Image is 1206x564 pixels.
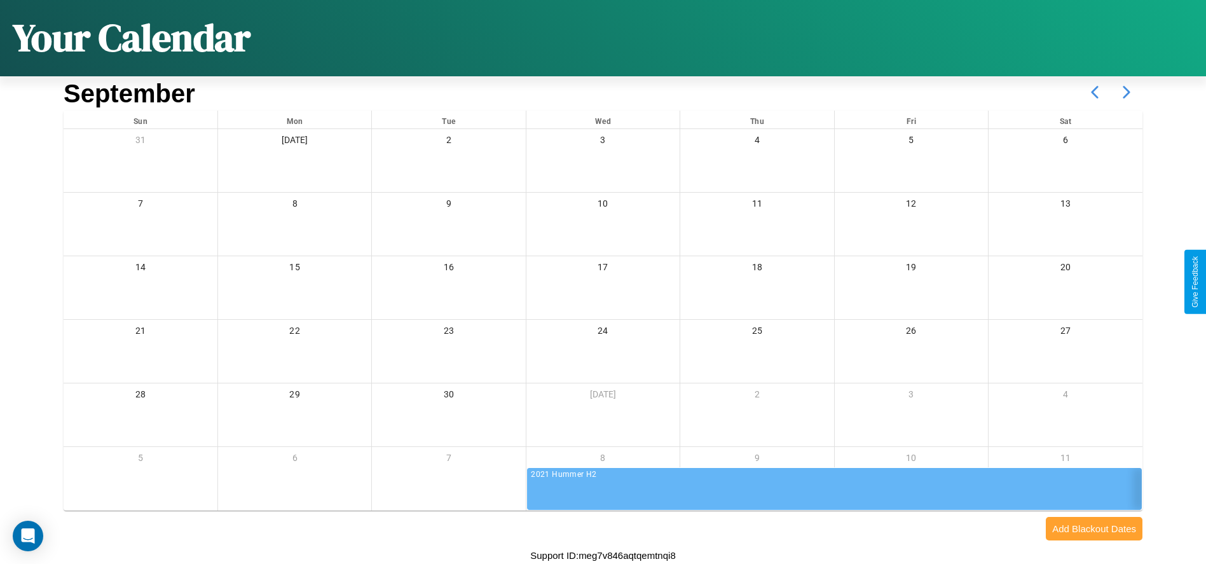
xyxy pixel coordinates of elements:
div: 4 [680,129,833,155]
div: 19 [835,256,988,282]
div: 28 [64,383,217,409]
div: 7 [372,447,525,473]
div: Tue [372,111,525,128]
div: 30 [372,383,525,409]
div: 11 [989,447,1142,473]
div: 25 [680,320,833,346]
div: 31 [64,129,217,155]
div: 17 [526,256,680,282]
div: 21 [64,320,217,346]
div: 27 [989,320,1142,346]
div: [DATE] [526,383,680,409]
div: 3 [526,129,680,155]
div: 11 [680,193,833,219]
button: Add Blackout Dates [1046,517,1142,540]
div: 5 [835,129,988,155]
div: 18 [680,256,833,282]
div: Wed [526,111,680,128]
div: 26 [835,320,988,346]
div: 10 [835,447,988,473]
div: 23 [372,320,525,346]
div: Give Feedback [1191,256,1200,308]
div: 9 [372,193,525,219]
div: Open Intercom Messenger [13,521,43,551]
div: 14 [64,256,217,282]
div: Sun [64,111,217,128]
h2: September [64,79,195,108]
div: 7 [64,193,217,219]
div: 24 [526,320,680,346]
div: 10 [526,193,680,219]
div: 2021 Hummer H2 [531,469,1139,481]
div: 6 [218,447,371,473]
h1: Your Calendar [13,11,250,64]
div: 13 [989,193,1142,219]
div: Mon [218,111,371,128]
div: 8 [218,193,371,219]
div: 8 [526,447,680,473]
div: 3 [835,383,988,409]
div: Thu [680,111,833,128]
div: 9 [680,447,833,473]
div: 12 [835,193,988,219]
div: 16 [372,256,525,282]
div: 15 [218,256,371,282]
div: 29 [218,383,371,409]
div: 2 [680,383,833,409]
div: 6 [989,129,1142,155]
div: 5 [64,447,217,473]
div: 4 [989,383,1142,409]
div: Sat [989,111,1142,128]
p: Support ID: meg7v846aqtqemtnqi8 [530,547,675,564]
div: 2 [372,129,525,155]
div: 22 [218,320,371,346]
div: 20 [989,256,1142,282]
div: Fri [835,111,988,128]
div: [DATE] [218,129,371,155]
